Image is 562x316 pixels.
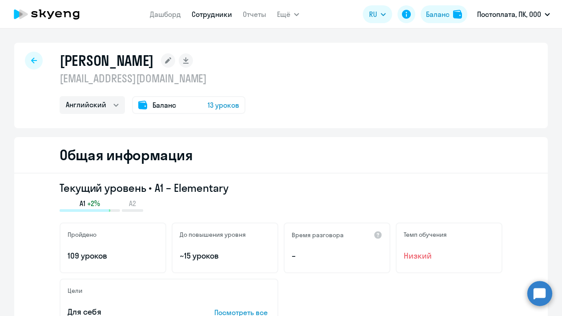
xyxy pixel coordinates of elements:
[477,9,541,20] p: Постоплата, ПК, ООО
[277,9,290,20] span: Ещё
[404,231,447,239] h5: Темп обучения
[68,287,82,295] h5: Цели
[153,100,176,110] span: Баланс
[87,199,100,208] span: +2%
[453,10,462,19] img: balance
[292,231,344,239] h5: Время разговора
[292,250,382,262] p: –
[68,250,158,262] p: 109 уроков
[192,10,232,19] a: Сотрудники
[80,199,85,208] span: A1
[60,146,193,164] h2: Общая информация
[426,9,450,20] div: Баланс
[68,231,96,239] h5: Пройдено
[277,5,299,23] button: Ещё
[180,250,270,262] p: ~15 уроков
[150,10,181,19] a: Дашборд
[473,4,554,25] button: Постоплата, ПК, ООО
[180,231,246,239] h5: До повышения уровня
[363,5,392,23] button: RU
[60,52,154,69] h1: [PERSON_NAME]
[208,100,239,110] span: 13 уроков
[129,199,136,208] span: A2
[369,9,377,20] span: RU
[60,181,502,195] h3: Текущий уровень • A1 – Elementary
[404,250,494,262] span: Низкий
[60,71,245,85] p: [EMAIL_ADDRESS][DOMAIN_NAME]
[243,10,266,19] a: Отчеты
[421,5,467,23] button: Балансbalance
